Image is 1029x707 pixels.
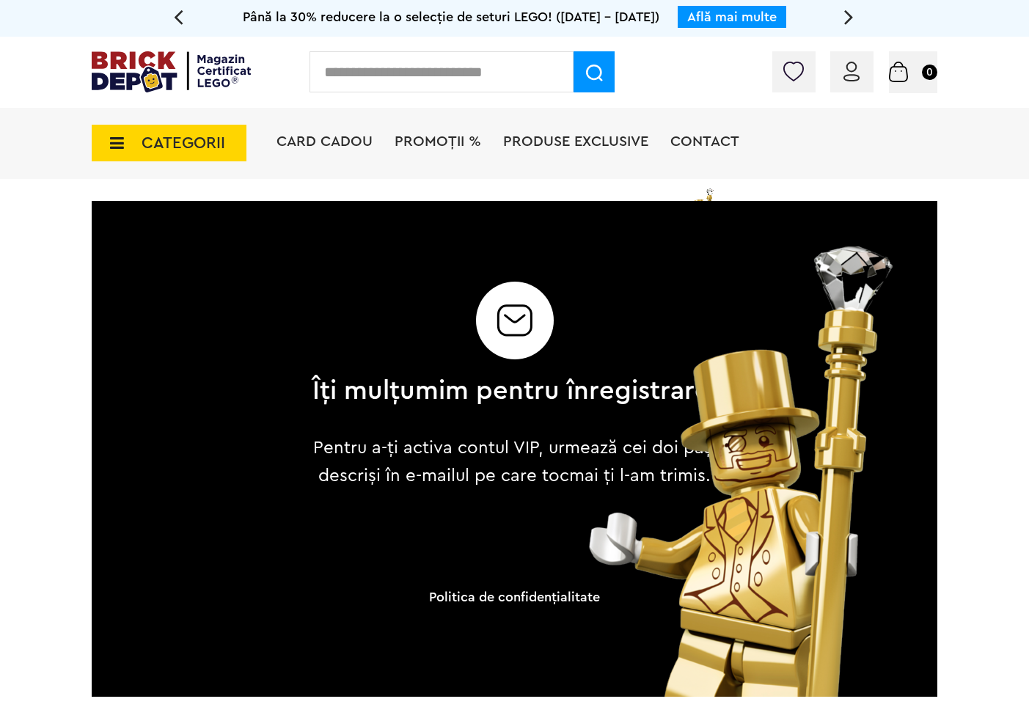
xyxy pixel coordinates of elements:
[312,377,717,405] h2: Îți mulțumim pentru înregistrare.
[568,246,937,697] img: vip_page_image
[395,134,481,149] a: PROMOȚII %
[687,10,777,23] a: Află mai multe
[503,134,648,149] a: Produse exclusive
[277,134,373,149] a: Card Cadou
[243,10,659,23] span: Până la 30% reducere la o selecție de seturi LEGO! ([DATE] - [DATE])
[303,434,726,490] p: Pentru a-ți activa contul VIP, urmează cei doi pași descriși în e-mailul pe care tocmai ți l-am t...
[670,134,739,149] a: Contact
[922,65,937,80] small: 0
[429,590,600,604] a: Politica de confidenţialitate
[142,135,225,151] span: CATEGORII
